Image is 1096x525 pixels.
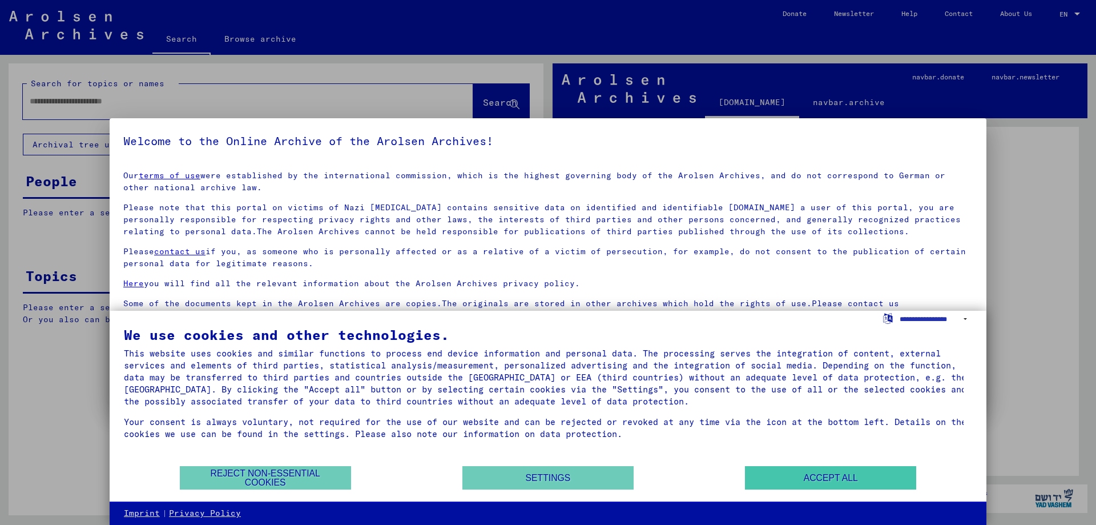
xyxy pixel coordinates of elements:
p: Some of the documents kept in the Arolsen Archives are copies.The originals are stored in other a... [123,298,973,322]
a: Privacy Policy [169,508,241,519]
button: Accept all [745,466,916,490]
div: We use cookies and other technologies. [124,328,972,342]
button: Settings [462,466,634,490]
button: Reject non-essential cookies [180,466,351,490]
a: Imprint [124,508,160,519]
a: contact us [154,246,205,257]
a: Here [123,278,144,288]
p: Please note that this portal on victims of Nazi [MEDICAL_DATA] contains sensitive data on identif... [123,202,973,238]
a: [EMAIL_ADDRESS][DOMAIN_NAME] [134,310,277,320]
div: Your consent is always voluntary, not required for the use of our website and can be rejected or ... [124,416,972,440]
div: This website uses cookies and similar functions to process end device information and personal da... [124,347,972,407]
p: Our were established by the international commission, which is the highest governing body of the ... [123,170,973,194]
p: you will find all the relevant information about the Arolsen Archives privacy policy. [123,278,973,290]
h5: Welcome to the Online Archive of the Arolsen Archives! [123,132,973,150]
p: Please if you, as someone who is personally affected or as a relative of a victim of persecution,... [123,246,973,270]
a: terms of use [139,170,200,181]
